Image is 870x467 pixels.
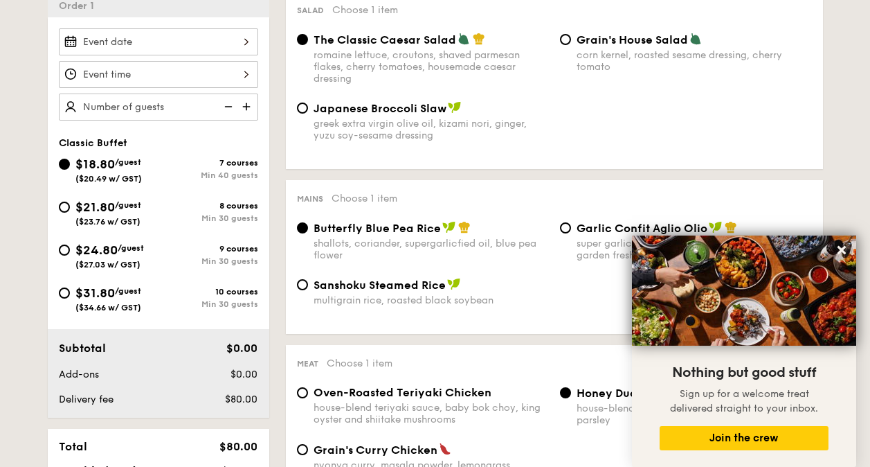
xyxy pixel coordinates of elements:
[725,221,737,233] img: icon-chef-hat.a58ddaea.svg
[577,403,812,426] div: house-blend mustard, maple soy baked potato, parsley
[458,221,471,233] img: icon-chef-hat.a58ddaea.svg
[115,157,141,167] span: /guest
[59,369,99,380] span: Add-ons
[118,243,144,253] span: /guest
[670,388,818,414] span: Sign up for a welcome treat delivered straight to your inbox.
[75,174,142,184] span: ($20.49 w/ GST)
[75,217,141,227] span: ($23.76 w/ GST)
[577,33,688,46] span: Grain's House Salad
[831,239,853,261] button: Close
[560,222,571,233] input: Garlic Confit Aglio Oliosuper garlicfied oil, slow baked cherry tomatoes, garden fresh thyme
[314,222,441,235] span: Butterfly Blue Pea Rice
[332,193,397,204] span: Choose 1 item
[442,221,456,233] img: icon-vegan.f8ff3823.svg
[75,303,141,312] span: ($34.66 w/ GST)
[709,221,723,233] img: icon-vegan.f8ff3823.svg
[448,101,462,114] img: icon-vegan.f8ff3823.svg
[115,200,141,210] span: /guest
[672,364,816,381] span: Nothing but good stuff
[314,238,549,261] div: shallots, coriander, supergarlicfied oil, blue pea flower
[217,94,237,120] img: icon-reduce.1d2dbef1.svg
[314,33,456,46] span: The Classic Caesar Salad
[577,49,812,73] div: corn kernel, roasted sesame dressing, cherry tomato
[59,394,114,405] span: Delivery fee
[314,279,446,292] span: Sanshoku Steamed Rice
[314,102,446,115] span: Japanese Broccoli Slaw
[75,260,141,270] span: ($27.03 w/ GST)
[457,33,470,45] img: icon-vegetarian.fe4039eb.svg
[297,387,308,398] input: Oven-Roasted Teriyaki Chickenhouse-blend teriyaki sauce, baby bok choy, king oyster and shiitake ...
[59,61,258,88] input: Event time
[158,299,258,309] div: Min 30 guests
[158,201,258,211] div: 8 courses
[237,94,258,120] img: icon-add.58712e84.svg
[158,158,258,168] div: 7 courses
[314,118,549,141] div: greek extra virgin olive oil, kizami nori, ginger, yuzu soy-sesame dressing
[219,440,257,453] span: $80.00
[158,170,258,180] div: Min 40 guests
[59,202,70,213] input: $21.80/guest($23.76 w/ GST)8 coursesMin 30 guests
[327,358,392,369] span: Choose 1 item
[314,402,549,425] div: house-blend teriyaki sauce, baby bok choy, king oyster and shiitake mushrooms
[59,440,87,453] span: Total
[297,194,323,204] span: Mains
[158,256,258,266] div: Min 30 guests
[689,33,702,45] img: icon-vegetarian.fe4039eb.svg
[115,286,141,296] span: /guest
[314,443,437,457] span: Grain's Curry Chicken
[439,443,451,455] img: icon-spicy.37a8142b.svg
[226,342,257,355] span: $0.00
[158,287,258,297] div: 10 courses
[75,157,115,172] span: $18.80
[577,238,812,261] div: super garlicfied oil, slow baked cherry tomatoes, garden fresh thyme
[75,243,118,258] span: $24.80
[230,369,257,380] span: $0.00
[75,200,115,215] span: $21.80
[59,342,106,355] span: Subtotal
[59,245,70,256] input: $24.80/guest($27.03 w/ GST)9 coursesMin 30 guests
[297,6,324,15] span: Salad
[473,33,485,45] img: icon-chef-hat.a58ddaea.svg
[297,222,308,233] input: Butterfly Blue Pea Riceshallots, coriander, supergarlicfied oil, blue pea flower
[59,28,258,55] input: Event date
[577,387,734,400] span: Honey Duo Mustard Chicken
[297,279,308,290] input: Sanshoku Steamed Ricemultigrain rice, roasted black soybean
[297,34,308,45] input: The Classic Caesar Saladromaine lettuce, croutons, shaved parmesan flakes, cherry tomatoes, house...
[59,288,70,299] input: $31.80/guest($34.66 w/ GST)10 coursesMin 30 guests
[314,386,491,399] span: Oven-Roasted Teriyaki Chicken
[560,34,571,45] input: Grain's House Saladcorn kernel, roasted sesame dressing, cherry tomato
[75,285,115,301] span: $31.80
[297,359,318,369] span: Meat
[59,159,70,170] input: $18.80/guest($20.49 w/ GST)7 coursesMin 40 guests
[158,244,258,254] div: 9 courses
[59,137,127,149] span: Classic Buffet
[225,394,257,405] span: $80.00
[158,213,258,223] div: Min 30 guests
[297,103,308,114] input: Japanese Broccoli Slawgreek extra virgin olive oil, kizami nori, ginger, yuzu soy-sesame dressing
[314,294,549,306] div: multigrain rice, roasted black soybean
[314,49,549,85] div: romaine lettuce, croutons, shaved parmesan flakes, cherry tomatoes, housemade caesar dressing
[59,94,258,121] input: Number of guests
[577,222,707,235] span: Garlic Confit Aglio Olio
[332,4,398,16] span: Choose 1 item
[660,426,828,450] button: Join the crew
[632,236,856,346] img: DSC07876-Edit02-Large.jpeg
[447,278,461,290] img: icon-vegan.f8ff3823.svg
[560,387,571,398] input: Honey Duo Mustard Chickenhouse-blend mustard, maple soy baked potato, parsley
[297,444,308,455] input: Grain's Curry Chickennyonya curry, masala powder, lemongrass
